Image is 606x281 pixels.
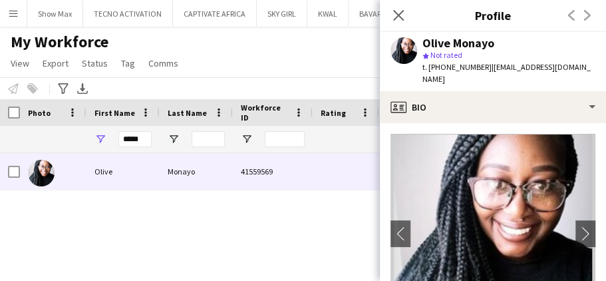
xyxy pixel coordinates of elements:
a: Comms [143,55,184,72]
button: BAVARIA SMALT [349,1,423,27]
button: Open Filter Menu [94,133,106,145]
a: Export [37,55,74,72]
span: First Name [94,108,135,118]
span: Export [43,57,69,69]
img: Olive Monayo [28,160,55,186]
button: SKY GIRL [257,1,307,27]
a: Status [76,55,113,72]
span: Not rated [430,50,462,60]
button: KWAL [307,1,349,27]
div: Bio [380,91,606,123]
button: Open Filter Menu [241,133,253,145]
a: Tag [116,55,140,72]
span: | [EMAIL_ADDRESS][DOMAIN_NAME] [422,62,591,84]
div: Olive Monayo [422,37,494,49]
app-action-btn: Export XLSX [75,81,90,97]
span: Last Name [168,108,207,118]
span: Workforce ID [241,103,289,123]
button: Open Filter Menu [168,133,180,145]
span: My Workforce [11,32,108,52]
span: Tag [121,57,135,69]
button: TECNO ACTIVATION [83,1,173,27]
app-action-btn: Advanced filters [55,81,71,97]
span: Comms [148,57,178,69]
div: Olive [86,153,160,190]
span: Photo [28,108,51,118]
div: 41559569 [233,153,313,190]
span: Status [82,57,108,69]
div: Monayo [160,153,233,190]
span: View [11,57,29,69]
a: View [5,55,35,72]
input: Workforce ID Filter Input [265,131,305,147]
input: Last Name Filter Input [192,131,225,147]
h3: Profile [380,7,606,24]
input: First Name Filter Input [118,131,152,147]
button: Show Max [27,1,83,27]
span: t. [PHONE_NUMBER] [422,62,492,72]
span: Rating [321,108,346,118]
button: CAPTIVATE AFRICA [173,1,257,27]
